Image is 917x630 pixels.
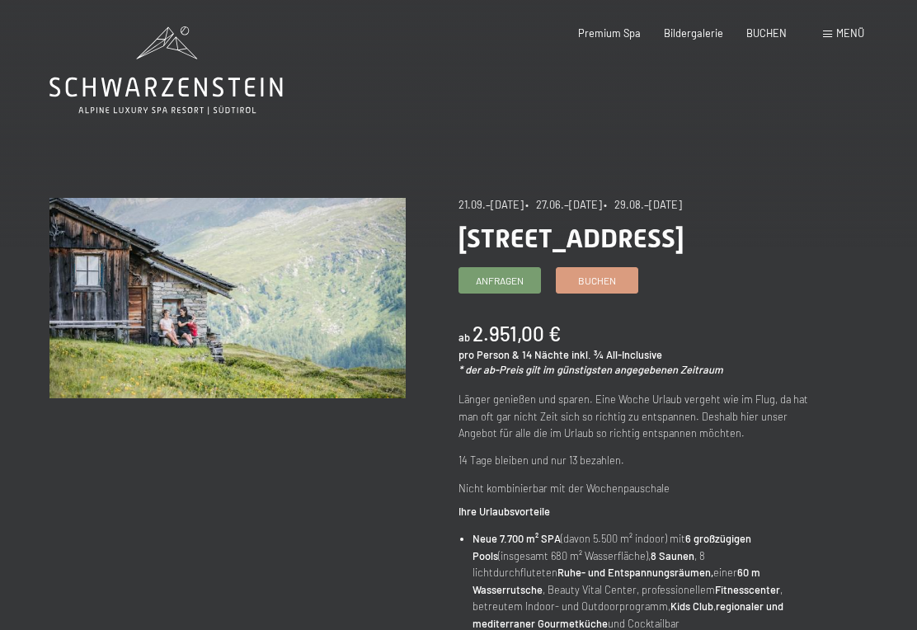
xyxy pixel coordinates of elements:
a: Bildergalerie [664,26,723,40]
span: ab [458,331,470,344]
span: inkl. ¾ All-Inclusive [571,348,662,361]
span: pro Person & [458,348,520,361]
strong: Fitnesscenter [715,583,780,596]
b: 2.951,00 € [473,322,561,346]
a: BUCHEN [746,26,787,40]
strong: Ihre Urlaubsvorteile [458,505,550,518]
strong: Ruhe- und Entspannungsräumen, [557,566,713,579]
span: Buchen [578,274,616,288]
a: Buchen [557,268,637,293]
strong: Neue 7.700 m² SPA [473,532,561,545]
span: • 27.06.–[DATE] [525,198,602,211]
strong: 6 großzügigen Pools [473,532,751,562]
span: 14 Nächte [522,348,569,361]
strong: 60 m Wasserrutsche [473,566,760,595]
strong: Kids Club [670,599,713,613]
strong: 8 Saunen [651,549,694,562]
span: Anfragen [476,274,524,288]
span: [STREET_ADDRESS] [458,223,684,254]
p: Nicht kombinierbar mit der Wochenpauschale [458,480,815,496]
a: Anfragen [459,268,540,293]
p: 14 Tage bleiben und nur 13 bezahlen. [458,452,815,468]
span: 21.09.–[DATE] [458,198,524,211]
p: Länger genießen und sparen. Eine Woche Urlaub vergeht wie im Flug, da hat man oft gar nicht Zeit ... [458,391,815,441]
em: * der ab-Preis gilt im günstigsten angegebenen Zeitraum [458,363,723,376]
a: Premium Spa [578,26,641,40]
span: Menü [836,26,864,40]
img: Bleibe 14, zahle 13 [49,198,406,398]
span: • 29.08.–[DATE] [604,198,682,211]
